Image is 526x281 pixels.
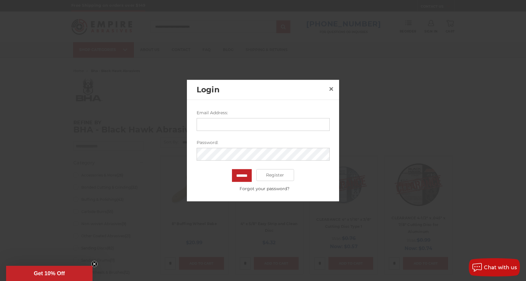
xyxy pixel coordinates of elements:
[6,266,93,281] div: Get 10% OffClose teaser
[256,169,294,181] a: Register
[200,185,329,192] a: Forgot your password?
[197,139,330,146] label: Password:
[197,109,330,116] label: Email Address:
[197,84,326,95] h2: Login
[34,270,65,276] span: Get 10% Off
[326,84,336,94] a: Close
[469,258,520,276] button: Chat with us
[91,261,97,267] button: Close teaser
[484,265,517,270] span: Chat with us
[328,83,334,95] span: ×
